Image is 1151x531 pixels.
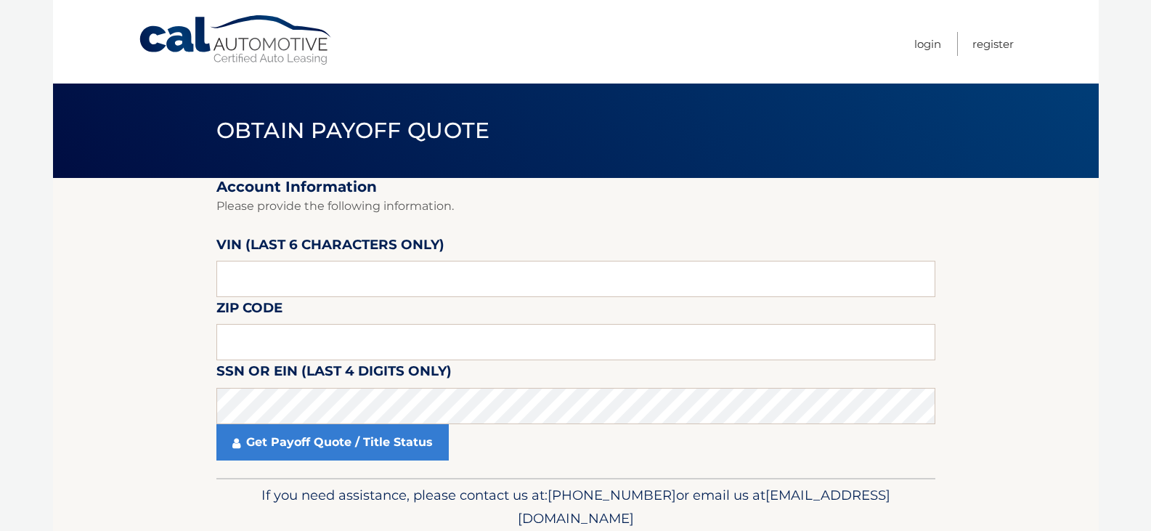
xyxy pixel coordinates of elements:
label: SSN or EIN (last 4 digits only) [216,360,452,387]
p: Please provide the following information. [216,196,935,216]
label: Zip Code [216,297,282,324]
span: [PHONE_NUMBER] [548,487,676,503]
h2: Account Information [216,178,935,196]
label: VIN (last 6 characters only) [216,234,444,261]
a: Login [914,32,941,56]
a: Cal Automotive [138,15,334,66]
a: Get Payoff Quote / Title Status [216,424,449,461]
span: Obtain Payoff Quote [216,117,490,144]
a: Register [972,32,1014,56]
p: If you need assistance, please contact us at: or email us at [226,484,926,530]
